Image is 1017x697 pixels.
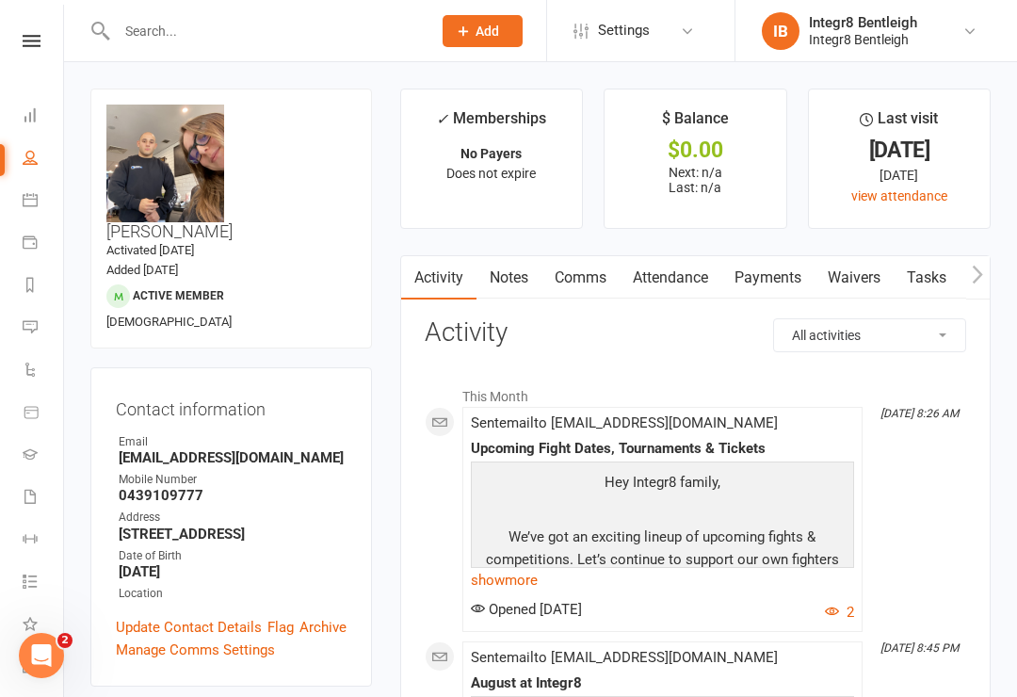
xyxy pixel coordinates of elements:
[721,256,815,300] a: Payments
[809,14,917,31] div: Integr8 Bentleigh
[880,641,959,655] i: [DATE] 8:45 PM
[541,256,620,300] a: Comms
[116,616,262,639] a: Update Contact Details
[23,393,65,435] a: Product Sales
[621,140,768,160] div: $0.00
[471,601,582,618] span: Opened [DATE]
[299,616,347,639] a: Archive
[116,393,347,419] h3: Contact information
[23,223,65,266] a: Payments
[598,9,650,52] span: Settings
[111,18,418,44] input: Search...
[460,146,522,161] strong: No Payers
[23,181,65,223] a: Calendar
[119,547,347,565] div: Date of Birth
[106,243,194,257] time: Activated [DATE]
[476,526,849,621] p: We’ve got an exciting lineup of upcoming fights & competitions. Let’s continue to support our own...
[57,633,73,648] span: 2
[815,256,894,300] a: Waivers
[860,106,938,140] div: Last visit
[401,256,476,300] a: Activity
[106,105,356,241] h3: [PERSON_NAME]
[880,407,959,420] i: [DATE] 8:26 AM
[119,433,347,451] div: Email
[119,449,347,466] strong: [EMAIL_ADDRESS][DOMAIN_NAME]
[825,601,854,624] button: 2
[894,256,960,300] a: Tasks
[23,605,65,647] a: What's New
[106,105,224,222] img: image1698040285.png
[119,487,347,504] strong: 0439109777
[436,106,546,141] div: Memberships
[809,31,917,48] div: Integr8 Bentleigh
[106,263,178,277] time: Added [DATE]
[119,563,347,580] strong: [DATE]
[471,567,854,593] a: show more
[116,639,275,661] a: Manage Comms Settings
[446,166,536,181] span: Does not expire
[476,24,499,39] span: Add
[23,138,65,181] a: People
[471,441,854,457] div: Upcoming Fight Dates, Tournaments & Tickets
[23,266,65,308] a: Reports
[267,616,294,639] a: Flag
[471,675,854,691] div: August at Integr8
[23,96,65,138] a: Dashboard
[620,256,721,300] a: Attendance
[425,318,966,348] h3: Activity
[119,509,347,527] div: Address
[471,649,778,666] span: Sent email to [EMAIL_ADDRESS][DOMAIN_NAME]
[826,140,973,160] div: [DATE]
[762,12,799,50] div: IB
[851,188,947,203] a: view attendance
[436,110,448,128] i: ✓
[621,165,768,195] p: Next: n/a Last: n/a
[443,15,523,47] button: Add
[19,633,64,678] iframe: Intercom live chat
[119,526,347,543] strong: [STREET_ADDRESS]
[476,256,541,300] a: Notes
[133,289,224,302] span: Active member
[106,315,232,329] span: [DEMOGRAPHIC_DATA]
[826,165,973,186] div: [DATE]
[662,106,729,140] div: $ Balance
[119,585,347,603] div: Location
[476,471,849,498] p: Hey Integr8 family,
[119,471,347,489] div: Mobile Number
[471,414,778,431] span: Sent email to [EMAIL_ADDRESS][DOMAIN_NAME]
[425,377,966,407] li: This Month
